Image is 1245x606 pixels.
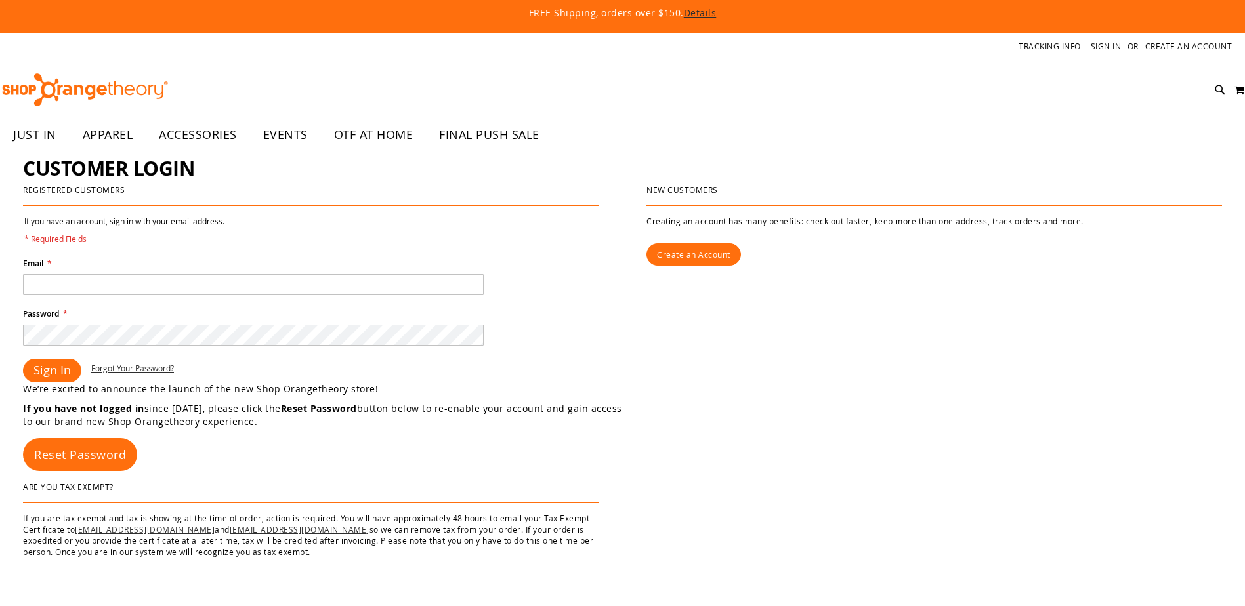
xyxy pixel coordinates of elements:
p: We’re excited to announce the launch of the new Shop Orangetheory store! [23,382,623,395]
span: Password [23,308,59,319]
strong: If you have not logged in [23,402,144,414]
span: OTF AT HOME [334,120,413,150]
span: Customer Login [23,155,194,182]
strong: Registered Customers [23,184,125,195]
a: Sign In [1091,41,1122,52]
a: Details [684,7,717,19]
a: ACCESSORIES [146,120,250,150]
a: Create an Account [1145,41,1233,52]
a: Tracking Info [1019,41,1081,52]
a: FINAL PUSH SALE [426,120,553,150]
span: Reset Password [34,447,126,462]
span: Create an Account [657,249,730,260]
a: Forgot Your Password? [91,363,174,374]
span: FINAL PUSH SALE [439,120,539,150]
p: since [DATE], please click the button below to re-enable your account and gain access to our bran... [23,402,623,428]
p: If you are tax exempt and tax is showing at the time of order, action is required. You will have ... [23,513,599,558]
span: * Required Fields [24,233,224,245]
a: [EMAIL_ADDRESS][DOMAIN_NAME] [75,524,215,535]
a: APPAREL [70,120,146,150]
button: Sign In [23,359,81,382]
span: Forgot Your Password? [91,363,174,373]
p: FREE Shipping, orders over $150. [228,7,1016,20]
a: Reset Password [23,438,137,471]
legend: If you have an account, sign in with your email address. [23,216,226,245]
strong: New Customers [646,184,718,195]
span: Sign In [33,362,71,378]
span: EVENTS [263,120,308,150]
span: APPAREL [83,120,133,150]
strong: Are You Tax Exempt? [23,481,114,492]
a: Create an Account [646,243,741,266]
a: EVENTS [250,120,321,150]
span: ACCESSORIES [159,120,237,150]
a: [EMAIL_ADDRESS][DOMAIN_NAME] [230,524,369,535]
a: OTF AT HOME [321,120,427,150]
span: Email [23,258,43,269]
span: JUST IN [13,120,56,150]
p: Creating an account has many benefits: check out faster, keep more than one address, track orders... [646,216,1222,227]
strong: Reset Password [281,402,357,414]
